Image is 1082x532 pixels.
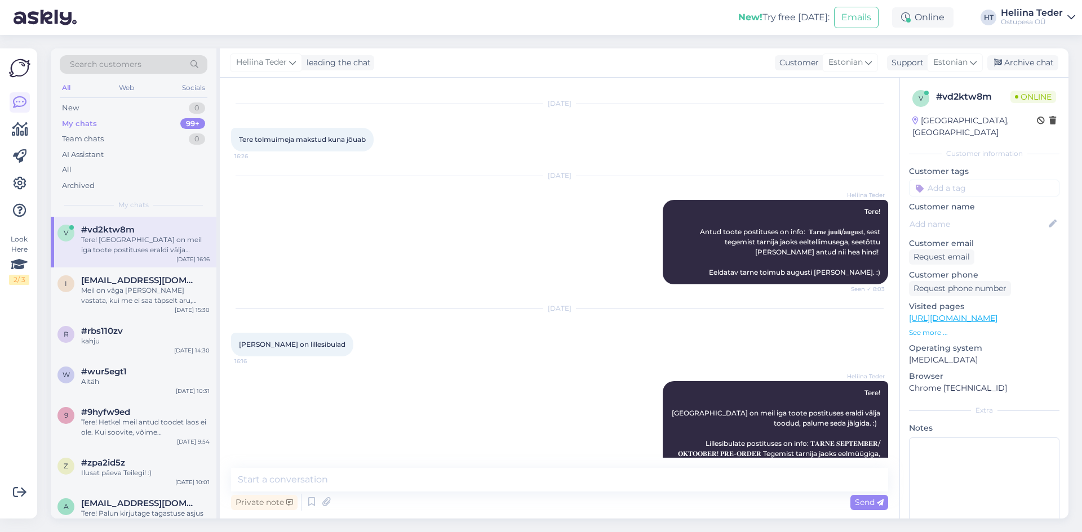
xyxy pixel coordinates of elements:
[9,57,30,79] img: Askly Logo
[987,55,1058,70] div: Archive chat
[175,478,210,486] div: [DATE] 10:01
[909,149,1059,159] div: Customer information
[1001,8,1075,26] a: Heliina TederOstupesa OÜ
[62,118,97,129] div: My chats
[912,115,1037,138] div: [GEOGRAPHIC_DATA], [GEOGRAPHIC_DATA]
[834,7,879,28] button: Emails
[1001,17,1063,26] div: Ostupesa OÜ
[174,346,210,355] div: [DATE] 14:30
[909,281,1011,296] div: Request phone number
[189,133,205,145] div: 0
[62,164,72,176] div: All
[909,249,974,265] div: Request email
[64,502,69,511] span: a
[738,12,762,23] b: New!
[81,285,210,306] div: Meil on väga [PERSON_NAME] vastata, kui me ei saa täpselt aru, millisest tootest jutt. :( Hetkel ...
[236,56,287,69] span: Heliina Teder
[302,57,371,69] div: leading the chat
[62,102,79,114] div: New
[700,207,882,276] span: Tere! Antud toote postituses on info: 𝐓𝐚𝐫𝐧𝐞 𝐣𝐮𝐮𝐥𝐢/𝐚𝐮𝐠𝐮𝐬𝐭, sest tegemist tarnija jaoks eeltellimus...
[81,377,210,387] div: Aitäh
[828,56,863,69] span: Estonian
[176,387,210,395] div: [DATE] 10:31
[81,366,127,377] span: #wur5egt1
[176,255,210,263] div: [DATE] 16:16
[909,422,1059,434] p: Notes
[909,405,1059,415] div: Extra
[64,330,69,338] span: r
[1001,8,1063,17] div: Heliina Teder
[909,342,1059,354] p: Operating system
[177,437,210,446] div: [DATE] 9:54
[672,388,882,498] span: Tere! [GEOGRAPHIC_DATA] on meil iga toote postituses eraldi välja toodud, palume seda jälgida. :)...
[81,326,123,336] span: #rbs110zv
[775,57,819,69] div: Customer
[117,81,136,95] div: Web
[62,180,95,191] div: Archived
[1010,91,1056,103] span: Online
[842,372,885,381] span: Heliina Teder
[70,59,141,70] span: Search customers
[62,149,104,160] div: AI Assistant
[855,497,884,507] span: Send
[909,328,1059,338] p: See more ...
[81,458,125,468] span: #zpa2id5z
[234,152,277,160] span: 16:26
[9,275,29,285] div: 2 / 3
[180,118,205,129] div: 99+
[909,382,1059,394] p: Chrome [TECHNICAL_ID]
[60,81,73,95] div: All
[909,301,1059,312] p: Visited pages
[65,279,67,288] span: i
[231,171,888,181] div: [DATE]
[81,275,198,285] span: ingeborg894@gmail.com
[933,56,968,69] span: Estonian
[81,336,210,346] div: kahju
[909,180,1059,196] input: Add a tag
[842,285,885,293] span: Seen ✓ 8:03
[118,200,149,210] span: My chats
[9,234,29,285] div: Look Here
[909,166,1059,177] p: Customer tags
[909,370,1059,382] p: Browser
[909,354,1059,366] p: [MEDICAL_DATA]
[738,11,830,24] div: Try free [DATE]:
[81,498,198,508] span: agetraks@gmail.com
[81,225,135,235] span: #vd2ktw8m
[909,201,1059,213] p: Customer name
[919,94,923,102] span: v
[180,81,207,95] div: Socials
[842,191,885,199] span: Heliina Teder
[189,102,205,114] div: 0
[81,407,130,417] span: #9hyfw9ed
[81,417,210,437] div: Tere! Hetkel meil antud toodet laos ei ole. Kui soovite, võime [PERSON_NAME] soovi edastada müügi...
[981,10,996,25] div: HT
[64,411,68,419] span: 9
[239,135,366,144] span: Tere tolmuimeja makstud kuna jõuab
[231,99,888,109] div: [DATE]
[63,370,70,379] span: w
[909,269,1059,281] p: Customer phone
[909,313,997,323] a: [URL][DOMAIN_NAME]
[887,57,924,69] div: Support
[81,235,210,255] div: Tere! [GEOGRAPHIC_DATA] on meil iga toote postituses eraldi välja toodud, palume seda jälgida. :)...
[909,238,1059,249] p: Customer email
[936,90,1010,104] div: # vd2ktw8m
[239,340,345,348] span: [PERSON_NAME] on lillesibulad
[910,218,1046,230] input: Add name
[64,462,68,470] span: z
[175,306,210,314] div: [DATE] 15:30
[64,229,68,237] span: v
[81,508,210,529] div: Tere! Palun kirjutage tagastuse asjus [EMAIL_ADDRESS][DOMAIN_NAME] või Ostupesa FB postkasti. :)
[81,468,210,478] div: Ilusat päeva Teilegi! :)
[234,357,277,365] span: 16:16
[231,303,888,314] div: [DATE]
[62,133,104,145] div: Team chats
[231,495,298,510] div: Private note
[892,7,954,28] div: Online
